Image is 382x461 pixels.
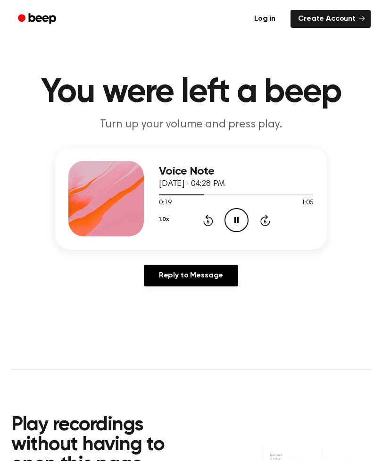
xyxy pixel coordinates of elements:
[159,165,314,178] h3: Voice Note
[11,75,371,109] h1: You were left a beep
[159,198,171,208] span: 0:19
[159,211,168,227] button: 1.0x
[291,10,371,28] a: Create Account
[11,117,371,133] p: Turn up your volume and press play.
[159,180,225,188] span: [DATE] · 04:28 PM
[11,10,65,28] a: Beep
[245,8,285,30] a: Log in
[144,265,238,286] a: Reply to Message
[301,198,314,208] span: 1:05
